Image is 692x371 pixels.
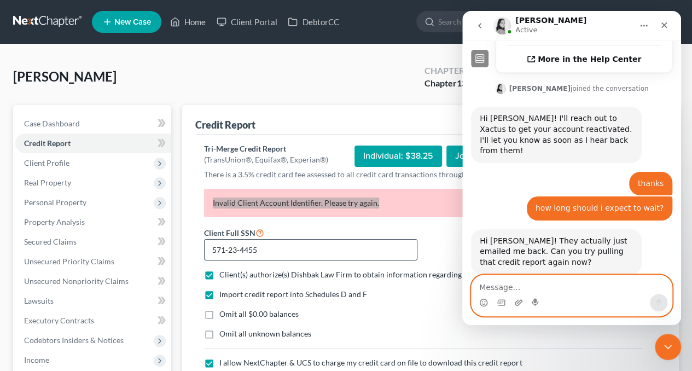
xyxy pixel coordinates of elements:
p: There is a 3.5% credit card fee assessed to all credit card transactions through Xactus. [204,169,642,180]
input: XXX-XX-XXXX [204,239,417,261]
span: Import credit report into Schedules D and F [219,289,367,299]
span: Real Property [24,178,71,187]
span: Client(s) authorize(s) Dishbak Law Firm to obtain information regarding his/her credit information. [219,270,554,279]
span: 13 [457,78,467,88]
span: Omit all $0.00 balances [219,309,299,318]
a: Unsecured Nonpriority Claims [15,271,171,291]
a: Home [165,12,211,32]
span: Income [24,355,49,364]
span: Executory Contracts [24,316,94,325]
div: Chapter [424,65,467,77]
div: (TransUnion®, Equifax®, Experian®) [204,154,328,165]
a: Credit Report [15,134,171,153]
input: Search by name... [438,11,538,32]
a: Case Dashboard [15,114,171,134]
a: Property Analysis [15,212,171,232]
span: Case Dashboard [24,119,80,128]
span: Unsecured Priority Claims [24,257,114,266]
span: Personal Property [24,198,86,207]
span: Secured Claims [24,237,77,246]
span: Codebtors Insiders & Notices [24,335,124,345]
a: DebtorCC [282,12,344,32]
div: Tri-Merge Credit Report [204,143,328,154]
a: Secured Claims [15,232,171,252]
a: Client Portal [211,12,282,32]
span: I allow NextChapter & UCS to charge my credit card on file to download this credit report [219,358,522,367]
iframe: Intercom live chat [462,11,681,325]
a: Unsecured Priority Claims [15,252,171,271]
span: Omit all unknown balances [219,329,311,338]
div: Credit Report [195,118,255,131]
div: Chapter [424,77,467,90]
iframe: Intercom live chat [655,334,681,360]
span: Credit Report [24,138,71,148]
a: Lawsuits [15,291,171,311]
span: Property Analysis [24,217,85,227]
span: New Case [114,18,151,26]
p: Invalid Client Account Identifier. Please try again. [204,189,642,217]
div: Joint: $63.25 [446,146,516,167]
div: Individual: $38.25 [354,146,442,167]
span: Client Profile [24,158,69,167]
span: Unsecured Nonpriority Claims [24,276,129,286]
a: Executory Contracts [15,311,171,331]
span: Client Full SSN [204,228,255,237]
span: Lawsuits [24,296,54,305]
span: [PERSON_NAME] [13,68,117,84]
